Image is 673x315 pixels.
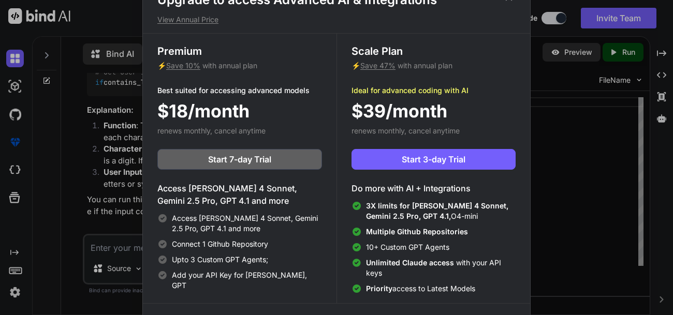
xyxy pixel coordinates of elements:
span: Priority [366,284,392,293]
h4: Access [PERSON_NAME] 4 Sonnet, Gemini 2.5 Pro, GPT 4.1 and more [157,182,322,207]
span: renews monthly, cancel anytime [157,126,266,135]
p: View Annual Price [157,14,516,25]
span: Connect 1 Github Repository [172,239,268,249]
span: $39/month [352,98,447,124]
span: Upto 3 Custom GPT Agents; [172,254,268,265]
span: Multiple Github Repositories [366,227,468,236]
p: ⚡ with annual plan [352,61,516,71]
button: Start 7-day Trial [157,149,322,170]
span: Save 47% [360,61,396,70]
h3: Premium [157,44,322,58]
span: renews monthly, cancel anytime [352,126,460,135]
span: Unlimited Claude access [366,258,456,267]
span: Add your API Key for [PERSON_NAME], GPT [172,270,322,291]
span: Access [PERSON_NAME] 4 Sonnet, Gemini 2.5 Pro, GPT 4.1 and more [172,213,322,234]
p: Ideal for advanced coding with AI [352,85,516,96]
span: O4-mini [366,201,516,221]
span: 10+ Custom GPT Agents [366,242,449,252]
span: access to Latest Models [366,283,475,294]
span: $18/month [157,98,250,124]
span: Save 10% [166,61,200,70]
h3: Scale Plan [352,44,516,58]
p: ⚡ with annual plan [157,61,322,71]
p: Best suited for accessing advanced models [157,85,322,96]
span: with your API keys [366,258,516,278]
span: 3X limits for [PERSON_NAME] 4 Sonnet, Gemini 2.5 Pro, GPT 4.1, [366,201,508,220]
button: Start 3-day Trial [352,149,516,170]
span: Start 7-day Trial [208,153,271,166]
span: Start 3-day Trial [402,153,465,166]
h4: Do more with AI + Integrations [352,182,516,194]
